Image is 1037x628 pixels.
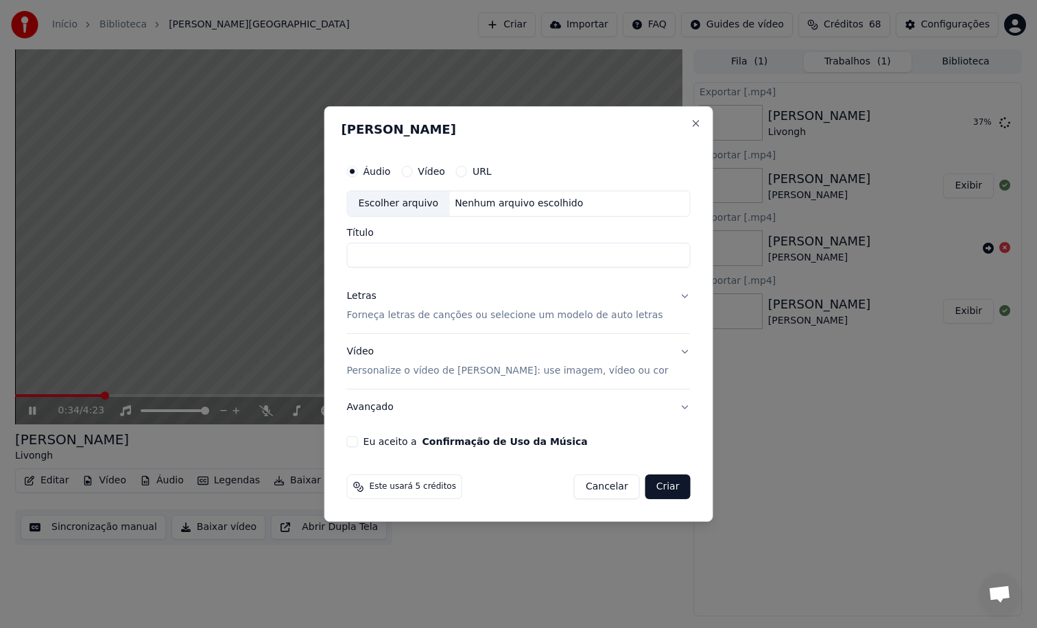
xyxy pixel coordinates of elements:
label: Áudio [363,167,391,176]
label: Vídeo [418,167,445,176]
div: Vídeo [347,345,669,378]
p: Personalize o vídeo de [PERSON_NAME]: use imagem, vídeo ou cor [347,364,669,378]
button: LetrasForneça letras de canções ou selecione um modelo de auto letras [347,278,691,333]
p: Forneça letras de canções ou selecione um modelo de auto letras [347,309,663,322]
label: URL [473,167,492,176]
button: Criar [645,474,691,499]
div: Nenhum arquivo escolhido [449,197,588,210]
button: VídeoPersonalize o vídeo de [PERSON_NAME]: use imagem, vídeo ou cor [347,334,691,389]
span: Este usará 5 créditos [370,481,456,492]
label: Título [347,228,691,237]
div: Escolher arquivo [348,191,450,216]
label: Eu aceito a [363,437,588,446]
h2: [PERSON_NAME] [342,123,696,136]
button: Avançado [347,389,691,425]
button: Eu aceito a [422,437,588,446]
div: Letras [347,289,377,303]
button: Cancelar [574,474,640,499]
